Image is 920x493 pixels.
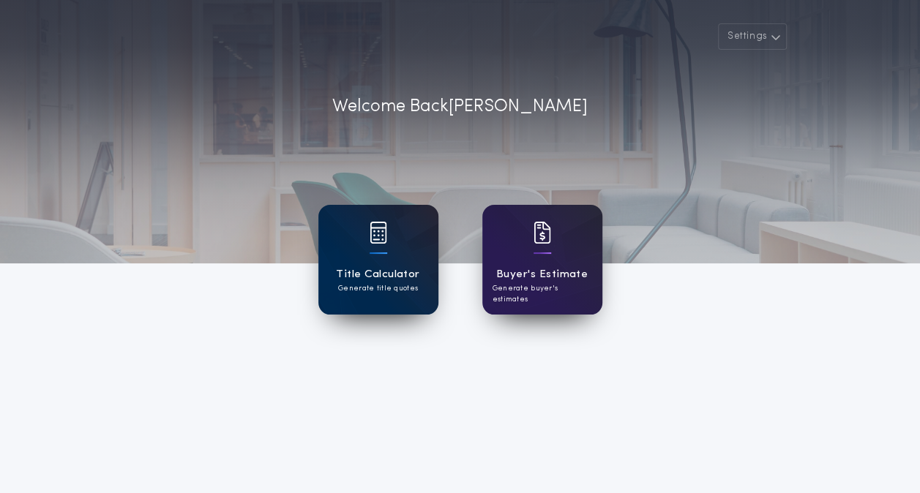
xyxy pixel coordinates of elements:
[336,266,419,283] h1: Title Calculator
[534,222,551,244] img: card icon
[482,205,602,315] a: card iconBuyer's EstimateGenerate buyer's estimates
[493,283,592,305] p: Generate buyer's estimates
[332,94,588,120] p: Welcome Back [PERSON_NAME]
[318,205,438,315] a: card iconTitle CalculatorGenerate title quotes
[370,222,387,244] img: card icon
[718,23,787,50] button: Settings
[338,283,418,294] p: Generate title quotes
[496,266,588,283] h1: Buyer's Estimate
